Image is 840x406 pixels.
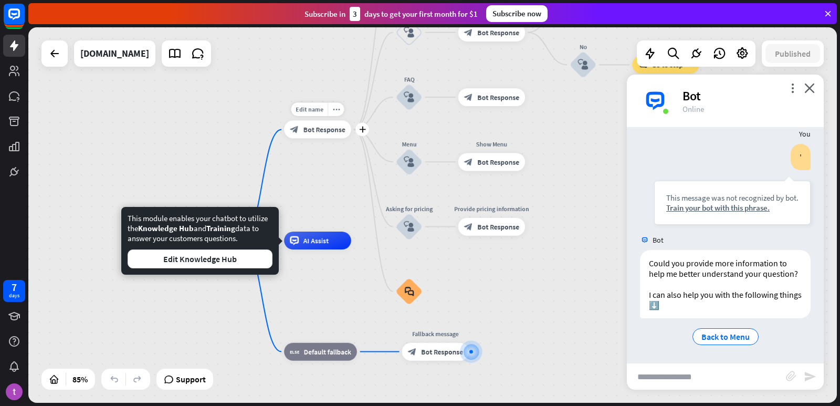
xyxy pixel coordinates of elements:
[625,43,706,51] div: Back to Menu
[404,157,414,167] i: block_user_input
[8,4,40,36] button: Open LiveChat chat widget
[304,347,351,356] span: Default fallback
[303,125,345,134] span: Bot Response
[176,371,206,388] span: Support
[404,27,414,38] i: block_user_input
[451,140,532,149] div: Show Menu
[791,144,811,170] div: '
[653,235,664,245] span: Bot
[404,286,414,296] i: block_faq
[464,222,473,231] i: block_bot_response
[332,106,340,113] i: more_horiz
[206,223,235,233] span: Training
[701,331,750,342] span: Back to Menu
[477,222,519,231] span: Bot Response
[464,92,473,101] i: block_bot_response
[359,127,366,133] i: plus
[395,329,476,338] div: Fallback message
[303,236,329,245] span: AI Assist
[12,283,17,292] div: 7
[477,92,519,101] span: Bot Response
[666,203,799,213] div: Train your bot with this phrase.
[128,249,272,268] button: Edit Knowledge Hub
[421,347,463,356] span: Bot Response
[804,83,815,93] i: close
[69,371,91,388] div: 85%
[464,28,473,37] i: block_bot_response
[464,158,473,166] i: block_bot_response
[350,7,360,21] div: 3
[404,221,414,232] i: block_user_input
[9,292,19,299] div: days
[138,223,194,233] span: Knowledge Hub
[682,88,811,104] div: Bot
[804,370,816,383] i: send
[486,5,548,22] div: Subscribe now
[408,347,417,356] i: block_bot_response
[290,347,299,356] i: block_fallback
[577,59,588,70] i: block_user_input
[382,140,436,149] div: Menu
[638,60,647,69] i: block_goto
[451,204,532,213] div: Provide pricing information
[304,7,478,21] div: Subscribe in days to get your first month for $1
[640,250,811,318] div: Could you provide more information to help me better understand your question? I can also help yo...
[666,193,799,203] div: This message was not recognized by bot.
[80,40,149,67] div: chatbot.com
[477,158,519,166] span: Bot Response
[3,280,25,302] a: 7 days
[296,106,323,113] span: Edit name
[128,213,272,268] div: This module enables your chatbot to utilize the and data to answer your customers questions.
[477,28,519,37] span: Bot Response
[404,92,414,102] i: block_user_input
[787,83,797,93] i: more_vert
[382,204,436,213] div: Asking for pricing
[382,75,436,84] div: FAQ
[786,371,796,381] i: block_attachment
[765,44,820,63] button: Published
[556,43,610,51] div: No
[682,104,811,114] div: Online
[799,129,811,139] span: You
[290,125,299,134] i: block_bot_response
